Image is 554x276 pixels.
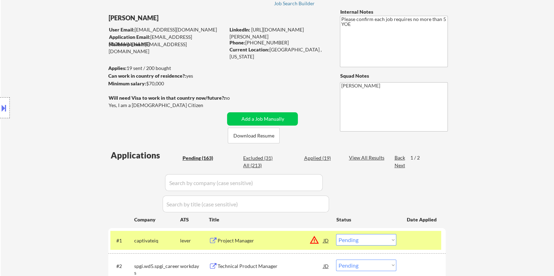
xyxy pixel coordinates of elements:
div: [PERSON_NAME] [108,14,252,22]
div: [EMAIL_ADDRESS][DOMAIN_NAME] [108,41,225,55]
div: no [224,94,244,101]
div: captivateiq [134,237,180,244]
div: #2 [116,263,128,270]
div: Project Manager [217,237,323,244]
div: Title [208,216,329,223]
div: 1 / 2 [410,154,426,161]
strong: Can work in country of residence?: [108,73,186,79]
div: lever [180,237,208,244]
div: Applied (19) [304,155,339,162]
div: JD [322,234,329,247]
div: [EMAIL_ADDRESS][DOMAIN_NAME] [109,26,225,33]
div: Status [336,213,396,226]
div: Excluded (31) [243,155,278,162]
input: Search by company (case sensitive) [165,174,323,191]
button: warning_amber [309,235,319,245]
strong: Mailslurp Email: [108,41,145,47]
div: Job Search Builder [274,1,315,6]
div: Applications [110,151,180,160]
div: $70,000 [108,80,225,87]
div: 19 sent / 200 bought [108,65,225,72]
strong: Application Email: [109,34,150,40]
div: Pending (163) [182,155,217,162]
div: Squad Notes [340,72,448,79]
strong: Phone: [229,40,245,45]
button: Download Resume [228,128,280,143]
div: Technical Product Manager [217,263,323,270]
div: Yes, I am a [DEMOGRAPHIC_DATA] Citizen [108,102,227,109]
div: Next [394,162,405,169]
div: [GEOGRAPHIC_DATA] , [US_STATE] [229,46,328,60]
div: Back [394,154,405,161]
div: ATS [180,216,208,223]
div: workday [180,263,208,270]
input: Search by title (case sensitive) [163,196,329,212]
strong: LinkedIn: [229,27,250,33]
div: [PHONE_NUMBER] [229,39,328,46]
div: Date Applied [406,216,437,223]
div: View All Results [349,154,386,161]
strong: Current Location: [229,47,269,52]
button: Add a Job Manually [227,112,298,126]
a: Job Search Builder [274,1,315,8]
div: yes [108,72,223,79]
div: JD [322,260,329,272]
strong: User Email: [109,27,134,33]
strong: Will need Visa to work in that country now/future?: [108,95,225,101]
div: Company [134,216,180,223]
strong: Minimum salary: [108,80,146,86]
div: All (213) [243,162,278,169]
div: #1 [116,237,128,244]
a: [URL][DOMAIN_NAME][PERSON_NAME] [229,27,303,40]
div: [EMAIL_ADDRESS][DOMAIN_NAME] [109,34,225,47]
div: Internal Notes [340,8,448,15]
